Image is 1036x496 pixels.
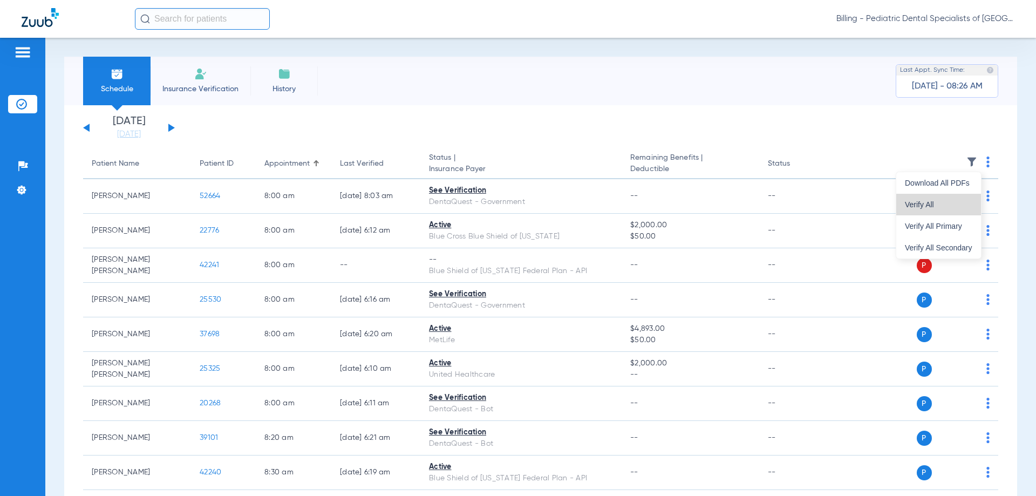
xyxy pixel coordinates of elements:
[905,222,972,230] span: Verify All Primary
[905,201,972,208] span: Verify All
[982,444,1036,496] iframe: Chat Widget
[905,244,972,252] span: Verify All Secondary
[905,179,972,187] span: Download All PDFs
